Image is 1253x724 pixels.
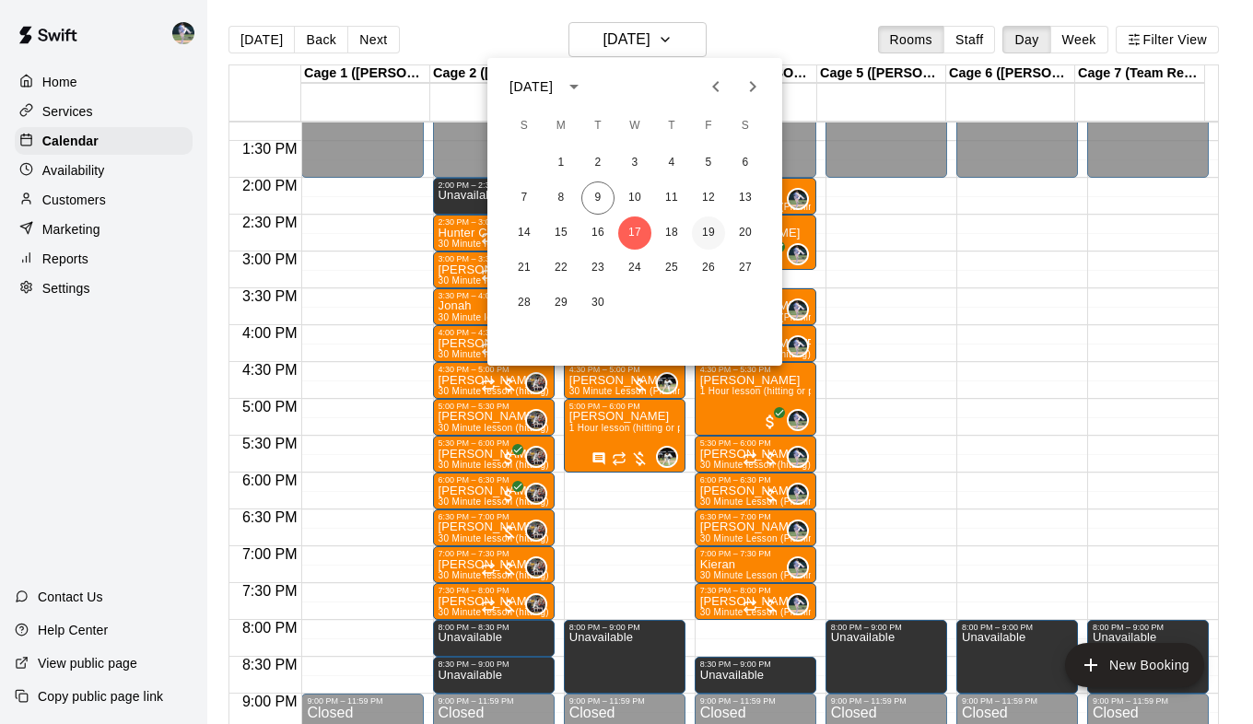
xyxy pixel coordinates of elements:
[692,108,725,145] span: Friday
[618,216,651,250] button: 17
[508,251,541,285] button: 21
[692,216,725,250] button: 19
[581,108,615,145] span: Tuesday
[692,146,725,180] button: 5
[581,286,615,320] button: 30
[618,108,651,145] span: Wednesday
[545,181,578,215] button: 8
[729,108,762,145] span: Saturday
[581,251,615,285] button: 23
[508,286,541,320] button: 28
[655,181,688,215] button: 11
[581,181,615,215] button: 9
[545,108,578,145] span: Monday
[508,216,541,250] button: 14
[729,181,762,215] button: 13
[545,251,578,285] button: 22
[508,181,541,215] button: 7
[581,146,615,180] button: 2
[729,251,762,285] button: 27
[545,146,578,180] button: 1
[697,68,734,105] button: Previous month
[655,108,688,145] span: Thursday
[692,251,725,285] button: 26
[558,71,590,102] button: calendar view is open, switch to year view
[692,181,725,215] button: 12
[655,216,688,250] button: 18
[545,216,578,250] button: 15
[618,146,651,180] button: 3
[618,181,651,215] button: 10
[618,251,651,285] button: 24
[545,286,578,320] button: 29
[729,146,762,180] button: 6
[655,146,688,180] button: 4
[729,216,762,250] button: 20
[509,77,553,97] div: [DATE]
[734,68,771,105] button: Next month
[508,108,541,145] span: Sunday
[581,216,615,250] button: 16
[655,251,688,285] button: 25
